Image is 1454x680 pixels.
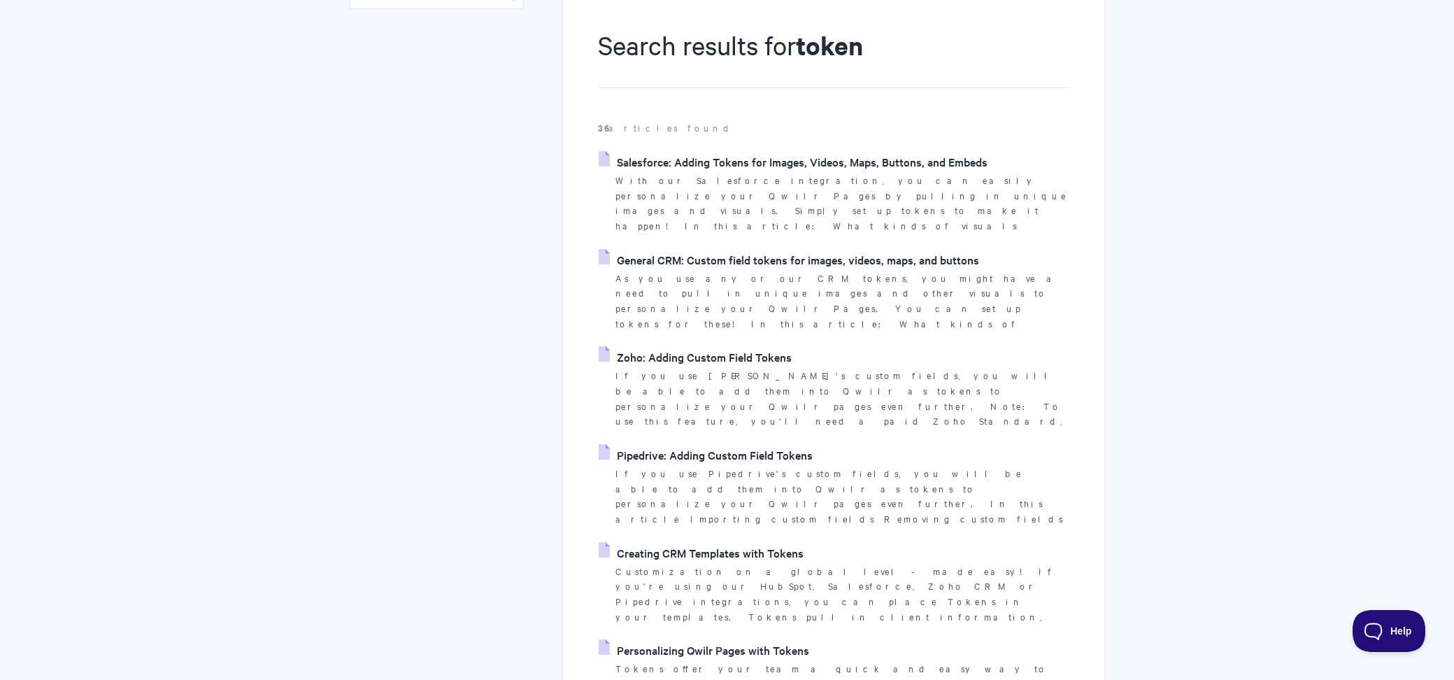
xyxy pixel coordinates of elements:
p: Customization on a global level - made easy! If you're using our HubSpot, Salesforce, Zoho CRM or... [615,564,1069,625]
strong: 36 [598,121,608,134]
a: Personalizing Qwilr Pages with Tokens [599,639,809,660]
p: If you use Pipedrive's custom fields, you will be able to add them into Qwilr as tokens to person... [615,466,1069,527]
h1: Search results for [598,27,1069,88]
a: Zoho: Adding Custom Field Tokens [599,346,792,367]
a: Creating CRM Templates with Tokens [599,542,804,563]
p: With our Salesforce integration, you can easily personalize your Qwilr Pages by pulling in unique... [615,173,1069,234]
a: General CRM: Custom field tokens for images, videos, maps, and buttons [599,249,979,270]
a: Salesforce: Adding Tokens for Images, Videos, Maps, Buttons, and Embeds [599,151,988,172]
p: If you use [PERSON_NAME]'s custom fields, you will be able to add them into Qwilr as tokens to pe... [615,368,1069,429]
p: articles found [598,120,1069,136]
strong: token [796,28,863,62]
a: Pipedrive: Adding Custom Field Tokens [599,444,813,465]
p: As you use any or our CRM tokens, you might have a need to pull in unique images and other visual... [615,271,1069,332]
iframe: Toggle Customer Support [1353,610,1426,652]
